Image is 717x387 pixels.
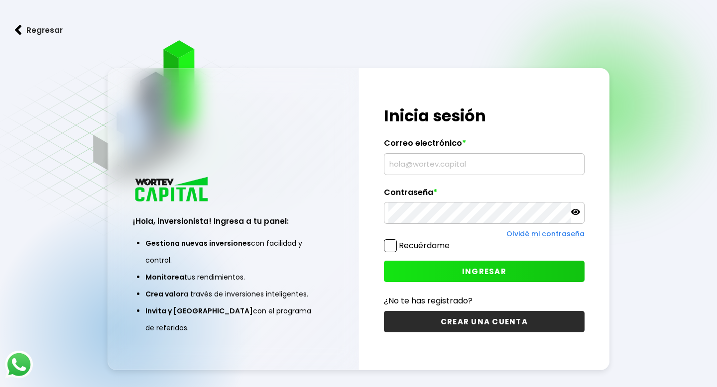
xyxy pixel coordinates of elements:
[145,286,321,302] li: a través de inversiones inteligentes.
[384,294,584,307] p: ¿No te has registrado?
[133,215,333,227] h3: ¡Hola, inversionista! Ingresa a tu panel:
[506,229,585,239] a: Olvidé mi contraseña
[384,188,584,202] label: Contraseña
[145,272,184,282] span: Monitorea
[145,302,321,336] li: con el programa de referidos.
[145,289,184,299] span: Crea valor
[145,235,321,269] li: con facilidad y control.
[133,176,212,205] img: logo_wortev_capital
[384,104,584,128] h1: Inicia sesión
[388,154,580,175] input: hola@wortev.capital
[145,238,251,248] span: Gestiona nuevas inversiones
[384,311,584,332] button: CREAR UNA CUENTA
[5,351,33,379] img: logos_whatsapp-icon.242b2217.svg
[384,138,584,153] label: Correo electrónico
[15,25,22,35] img: flecha izquierda
[399,240,450,251] label: Recuérdame
[384,261,584,282] button: INGRESAR
[384,294,584,332] a: ¿No te has registrado?CREAR UNA CUENTA
[145,306,253,316] span: Invita y [GEOGRAPHIC_DATA]
[462,266,506,277] span: INGRESAR
[145,269,321,286] li: tus rendimientos.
